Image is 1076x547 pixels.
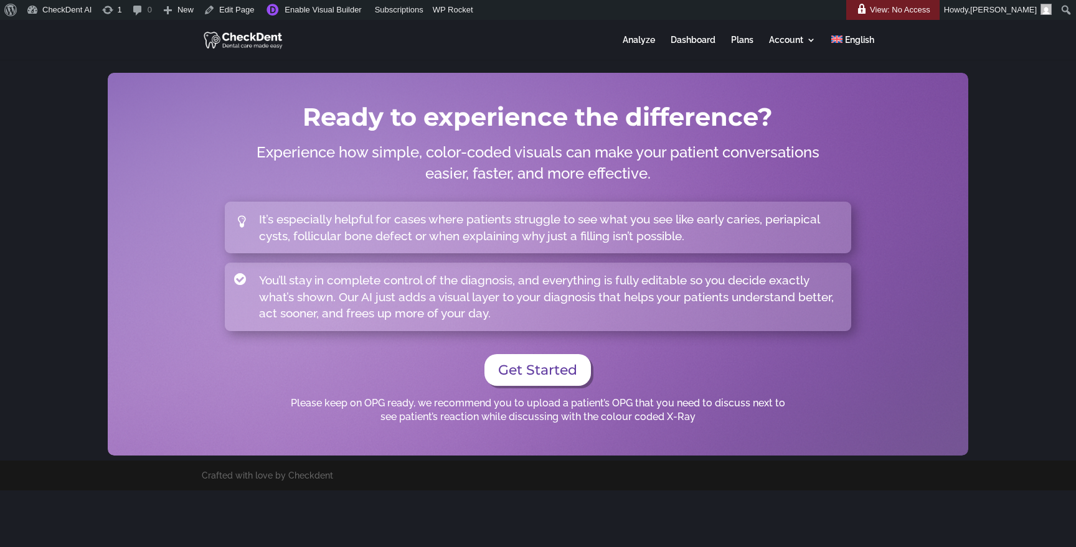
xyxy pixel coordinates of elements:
[769,35,816,60] a: Account
[287,396,788,424] p: Please keep on OPG ready, we recommend you to upload a patient’s OPG that you need to discuss nex...
[234,272,256,286] span: 
[234,211,256,232] span: 
[831,35,874,60] a: English
[970,5,1037,14] span: [PERSON_NAME]
[204,30,284,50] img: CheckDent AI
[731,35,753,60] a: Plans
[256,211,842,244] span: It’s especially helpful for cases where patients struggle to see what you see like early caries, ...
[1041,4,1052,15] img: Arnav Saha
[623,35,655,60] a: Analyze
[120,105,956,136] h1: Ready to experience the difference?
[256,272,842,322] span: You’ll stay in complete control of the diagnosis, and everything is fully editable so you decide ...
[845,35,874,45] span: English
[202,470,333,487] div: Crafted with love by Checkdent
[245,142,831,184] p: Experience how simple, color-coded visuals can make your patient conversations easier, faster, an...
[484,354,591,386] a: Get Started
[671,35,715,60] a: Dashboard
